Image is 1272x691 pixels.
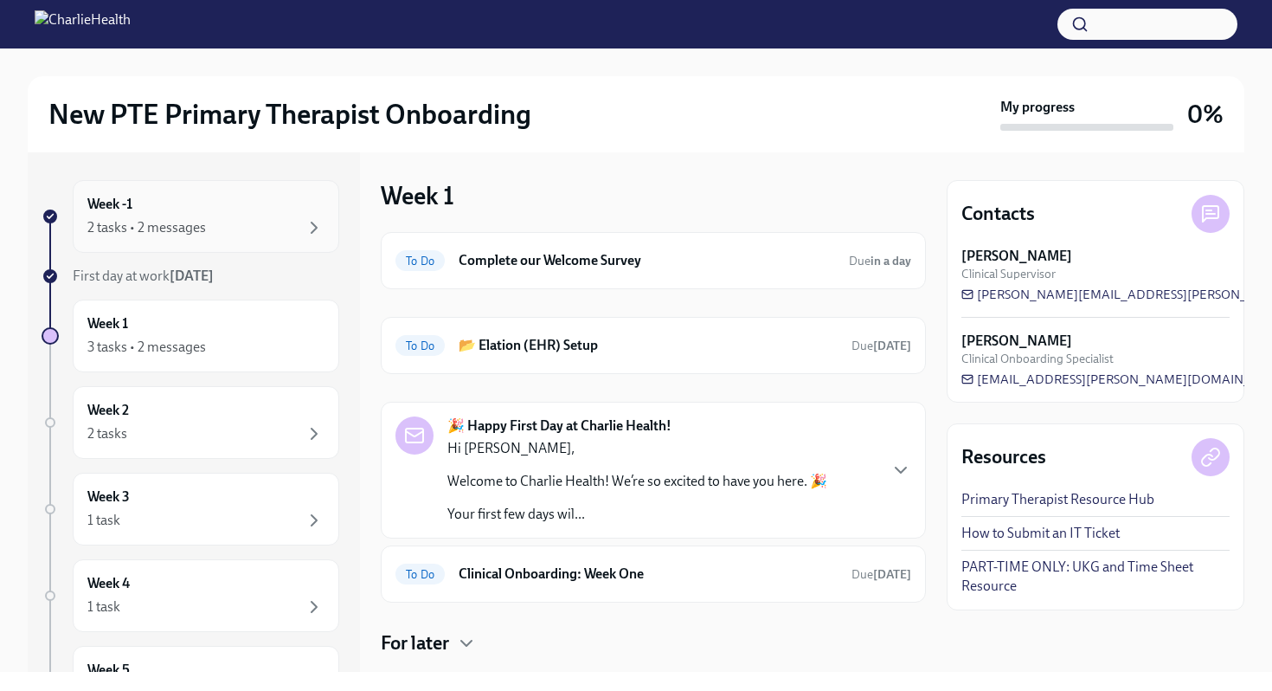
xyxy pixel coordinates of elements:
span: Due [851,339,911,353]
strong: My progress [1000,98,1075,117]
span: September 10th, 2025 10:00 [849,253,911,269]
div: For later [381,630,926,656]
strong: [DATE] [873,567,911,582]
a: Primary Therapist Resource Hub [961,490,1154,509]
div: 1 task [87,597,120,617]
a: First day at work[DATE] [42,267,339,286]
a: Week 31 task [42,473,339,546]
a: To DoClinical Onboarding: Week OneDue[DATE] [395,560,911,588]
h4: Contacts [961,201,1035,227]
a: PART-TIME ONLY: UKG and Time Sheet Resource [961,558,1230,596]
a: How to Submit an IT Ticket [961,524,1120,543]
a: To Do📂 Elation (EHR) SetupDue[DATE] [395,332,911,359]
span: Due [849,254,911,268]
strong: [DATE] [170,268,214,284]
strong: [PERSON_NAME] [961,247,1072,266]
h6: Clinical Onboarding: Week One [459,565,838,584]
h6: Week 2 [87,401,129,420]
span: Due [851,567,911,582]
div: 3 tasks • 2 messages [87,338,206,357]
h6: Week 5 [87,661,130,680]
h6: Week 4 [87,574,130,593]
span: To Do [395,568,445,581]
span: To Do [395,339,445,352]
div: 1 task [87,511,120,530]
p: Hi [PERSON_NAME], [447,439,827,458]
h6: 📂 Elation (EHR) Setup [459,336,838,355]
a: Week 13 tasks • 2 messages [42,300,339,372]
h6: Week -1 [87,195,132,214]
div: 2 tasks • 2 messages [87,218,206,237]
span: Clinical Onboarding Specialist [961,351,1114,367]
strong: 🎉 Happy First Day at Charlie Health! [447,417,671,436]
img: CharlieHealth [35,10,131,38]
p: Your first few days wil... [447,505,827,524]
strong: [PERSON_NAME] [961,332,1072,351]
strong: in a day [870,254,911,268]
span: September 12th, 2025 10:00 [851,338,911,354]
h6: Week 1 [87,314,128,333]
a: Week 22 tasks [42,386,339,459]
span: To Do [395,255,445,268]
h6: Complete our Welcome Survey [459,251,835,270]
span: Clinical Supervisor [961,266,1056,282]
a: Week -12 tasks • 2 messages [42,180,339,253]
h2: New PTE Primary Therapist Onboarding [48,97,531,132]
h4: For later [381,630,449,656]
a: To DoComplete our Welcome SurveyDuein a day [395,247,911,274]
h4: Resources [961,444,1046,470]
h3: Week 1 [381,180,454,211]
span: September 13th, 2025 10:00 [851,566,911,583]
h3: 0% [1187,99,1224,130]
div: 2 tasks [87,424,127,443]
a: Week 41 task [42,559,339,632]
span: First day at work [73,268,214,284]
strong: [DATE] [873,339,911,353]
p: Welcome to Charlie Health! We’re so excited to have you here. 🎉 [447,472,827,491]
h6: Week 3 [87,488,130,507]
